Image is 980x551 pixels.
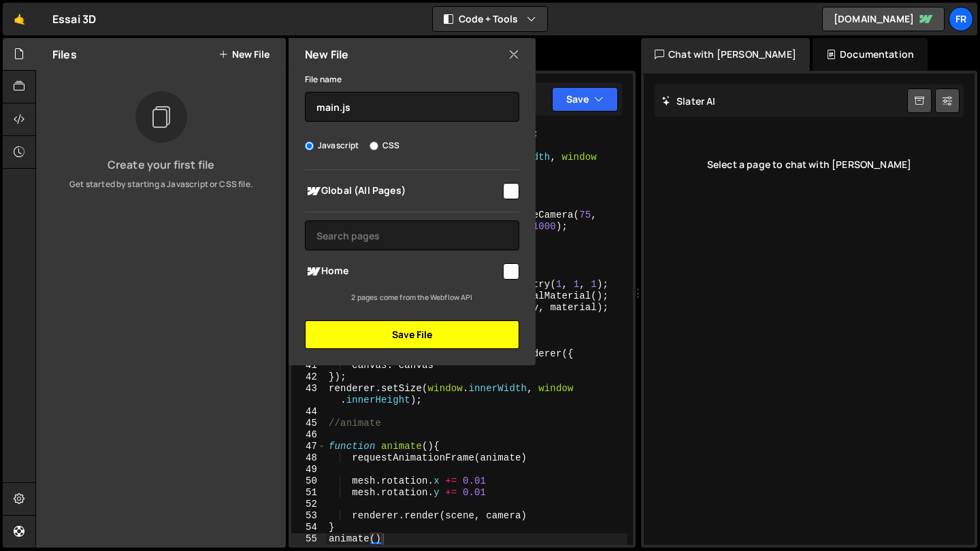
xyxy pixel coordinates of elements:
div: 47 [291,441,326,452]
a: 🤙 [3,3,36,35]
input: Javascript [305,141,314,150]
button: New File [218,49,269,60]
a: Fr [949,7,973,31]
div: 51 [291,487,326,499]
button: Save File [305,320,519,349]
div: 54 [291,522,326,533]
div: 42 [291,371,326,383]
div: 52 [291,499,326,510]
div: Documentation [813,38,928,71]
span: Global (All Pages) [305,183,501,199]
h2: Slater AI [661,95,716,107]
input: CSS [370,141,378,150]
button: Save [552,87,618,112]
p: Get started by starting a Javascript or CSS file. [47,178,275,190]
div: 48 [291,452,326,464]
button: Code + Tools [433,7,547,31]
div: 49 [291,464,326,475]
input: Search pages [305,220,519,250]
div: Essai 3D [52,11,96,27]
a: [DOMAIN_NAME] [822,7,945,31]
div: 45 [291,418,326,429]
div: 41 [291,360,326,371]
div: 44 [291,406,326,418]
div: Select a page to chat with [PERSON_NAME] [655,137,964,192]
div: 50 [291,475,326,487]
div: 53 [291,510,326,522]
label: Javascript [305,139,359,152]
div: 43 [291,383,326,406]
div: 55 [291,533,326,545]
label: CSS [370,139,399,152]
h2: New File [305,47,348,62]
h2: Files [52,47,77,62]
small: 2 pages come from the Webflow API [351,293,472,302]
label: File name [305,73,342,86]
input: Name [305,92,519,122]
h3: Create your first file [47,159,275,170]
div: 46 [291,429,326,441]
span: Home [305,263,501,280]
div: Chat with [PERSON_NAME] [641,38,810,71]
